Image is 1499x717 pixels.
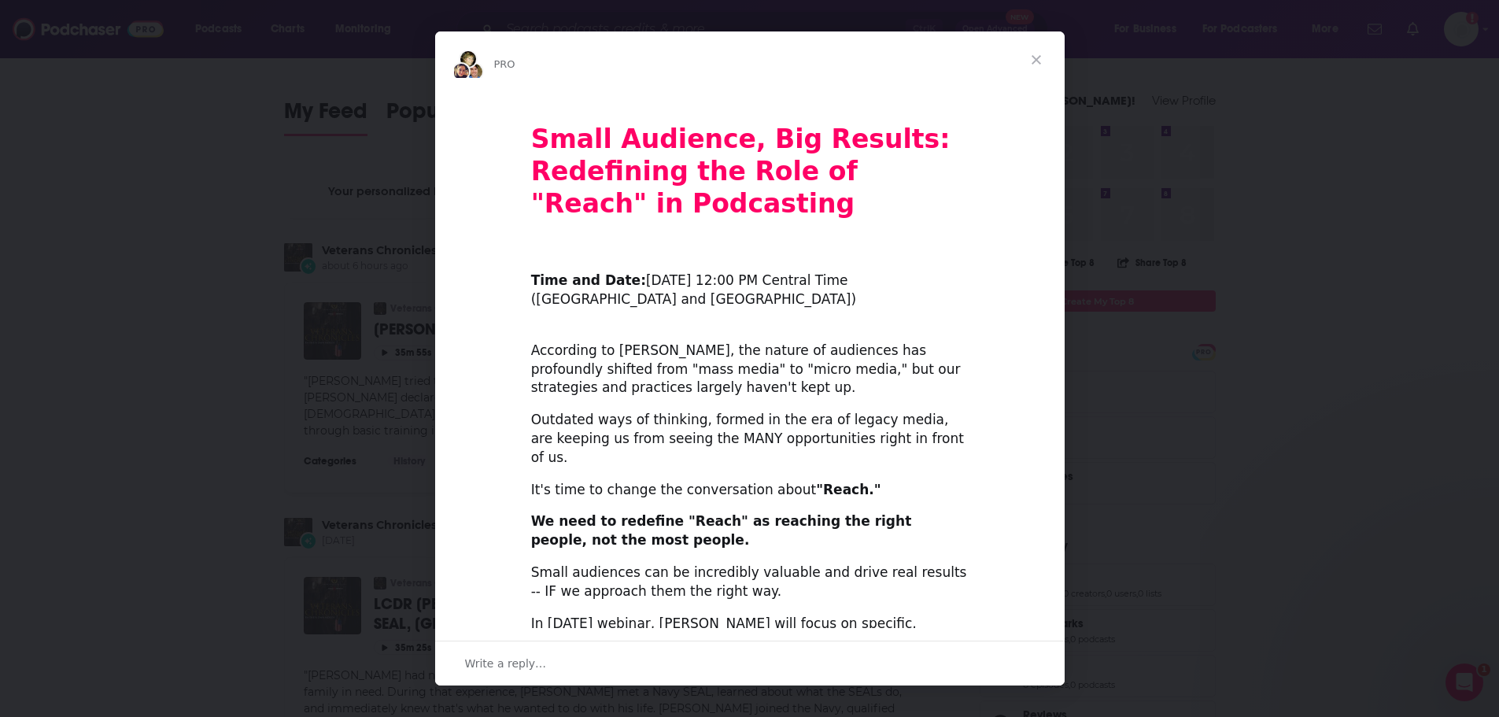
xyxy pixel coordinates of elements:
span: PRO [494,58,515,70]
span: Close [1008,31,1065,88]
div: Open conversation and reply [435,641,1065,686]
span: Write a reply… [465,653,547,674]
div: Outdated ways of thinking, formed in the era of legacy media, are keeping us from seeing the MANY... [531,411,969,467]
img: Sydney avatar [452,62,471,81]
b: "Reach." [816,482,881,497]
div: According to [PERSON_NAME], the nature of audiences has profoundly shifted from "mass media" to "... [531,323,969,397]
b: Small Audience, Big Results: Redefining the Role of "Reach" in Podcasting [531,124,951,219]
div: Small audiences can be incredibly valuable and drive real results -- IF we approach them the righ... [531,564,969,601]
img: Dave avatar [465,62,484,81]
div: It's time to change the conversation about [531,481,969,500]
b: Time and Date: [531,272,646,288]
div: In [DATE] webinar, [PERSON_NAME] will focus on specific, tactical aspects of making this new appr... [531,615,969,652]
div: ​ [DATE] 12:00 PM Central Time ([GEOGRAPHIC_DATA] and [GEOGRAPHIC_DATA]) [531,253,969,309]
img: Barbara avatar [459,50,478,68]
b: We need to redefine "Reach" as reaching the right people, not the most people. [531,513,912,548]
